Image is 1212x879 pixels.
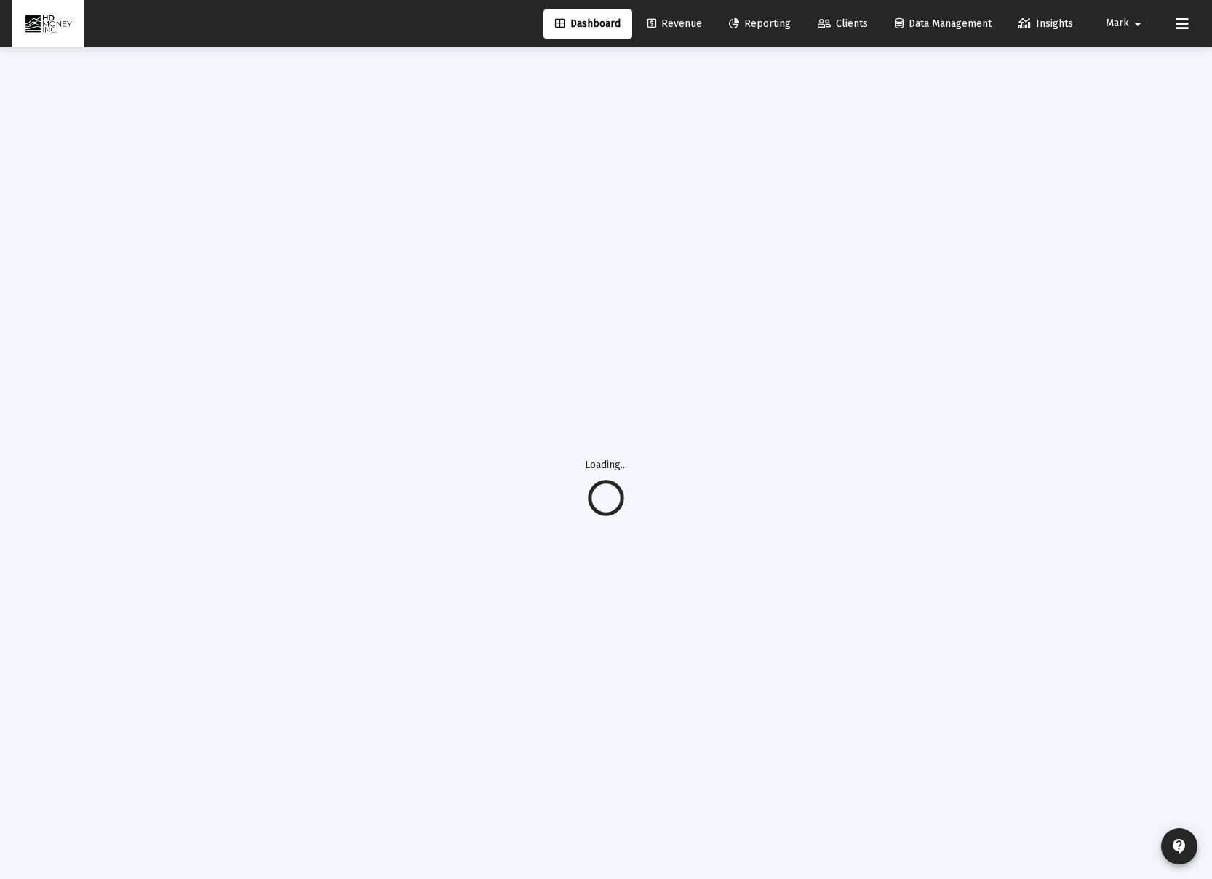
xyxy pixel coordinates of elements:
span: Data Management [895,17,992,30]
span: Dashboard [555,17,621,30]
span: Insights [1018,17,1073,30]
a: Reporting [717,9,802,39]
mat-icon: contact_support [1171,838,1188,855]
a: Data Management [883,9,1003,39]
img: Dashboard [23,9,73,39]
span: Reporting [729,17,791,30]
span: Mark [1106,17,1129,30]
a: Revenue [636,9,714,39]
a: Dashboard [543,9,632,39]
mat-icon: arrow_drop_down [1129,9,1147,39]
a: Clients [806,9,880,39]
span: Revenue [647,17,702,30]
a: Insights [1007,9,1085,39]
span: Clients [818,17,868,30]
button: Mark [1088,9,1164,38]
